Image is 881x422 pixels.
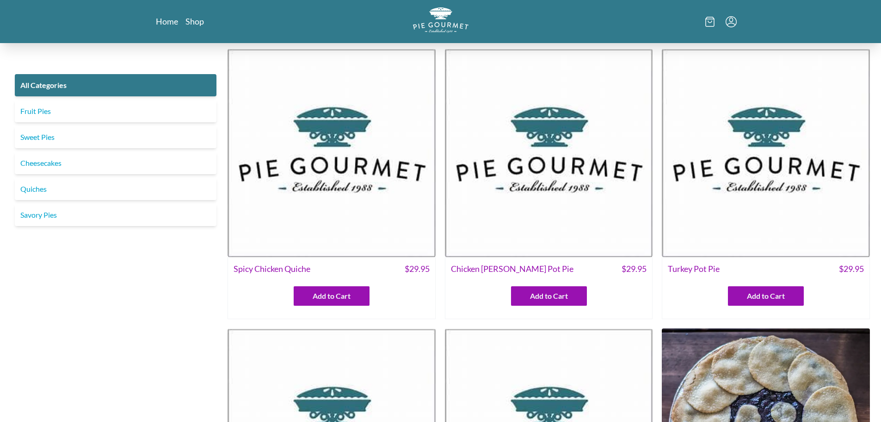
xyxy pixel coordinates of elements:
[15,152,216,174] a: Cheesecakes
[15,74,216,96] a: All Categories
[445,49,653,257] img: Chicken Curry Pot Pie
[294,286,370,306] button: Add to Cart
[15,126,216,148] a: Sweet Pies
[15,100,216,122] a: Fruit Pies
[622,263,647,275] span: $ 29.95
[413,7,468,33] img: logo
[15,178,216,200] a: Quiches
[234,263,310,275] span: Spicy Chicken Quiche
[728,286,804,306] button: Add to Cart
[451,263,573,275] span: Chicken [PERSON_NAME] Pot Pie
[726,16,737,27] button: Menu
[839,263,864,275] span: $ 29.95
[413,7,468,36] a: Logo
[185,16,204,27] a: Shop
[530,290,568,302] span: Add to Cart
[15,204,216,226] a: Savory Pies
[313,290,351,302] span: Add to Cart
[405,263,430,275] span: $ 29.95
[511,286,587,306] button: Add to Cart
[747,290,785,302] span: Add to Cart
[668,263,720,275] span: Turkey Pot Pie
[228,49,436,257] img: Spicy Chicken Quiche
[662,49,870,257] img: Turkey Pot Pie
[156,16,178,27] a: Home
